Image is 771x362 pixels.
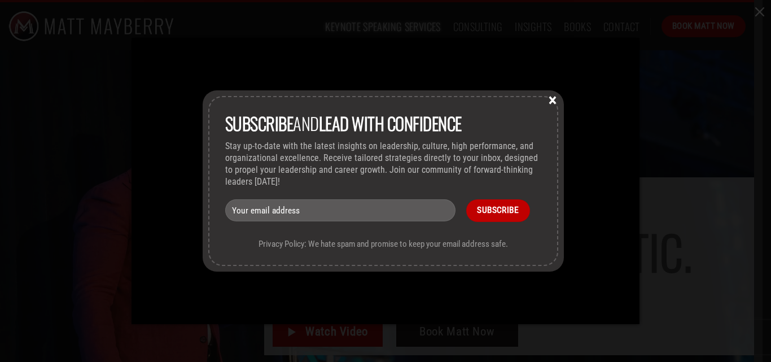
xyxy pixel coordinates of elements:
strong: Subscribe [225,110,293,136]
p: Privacy Policy: We hate spam and promise to keep your email address safe. [225,239,541,249]
button: Close [544,94,561,104]
input: Subscribe [466,199,530,221]
strong: lead with Confidence [319,110,462,136]
input: Your email address [225,199,455,221]
p: Stay up-to-date with the latest insights on leadership, culture, high performance, and organizati... [225,141,541,187]
span: and [225,110,462,136]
